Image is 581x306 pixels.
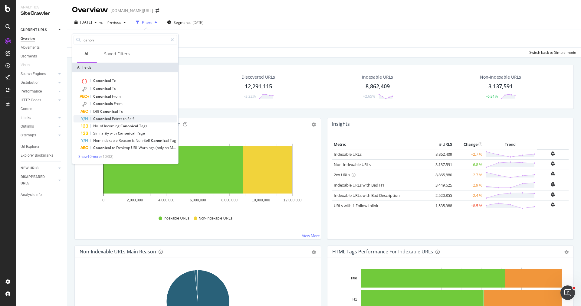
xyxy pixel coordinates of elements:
div: 12,291,115 [245,83,272,90]
span: To [119,109,123,114]
div: -6.81% [486,94,498,99]
td: +8.5 % [454,200,484,211]
a: Inlinks [21,115,57,121]
span: From [112,94,121,99]
div: 8,862,409 [366,83,390,90]
button: [DATE] [72,18,99,27]
div: All [84,51,90,57]
text: 12,000,000 [283,198,301,202]
div: Overview [21,36,35,42]
div: NEW URLS [21,165,38,171]
th: Metric [332,140,429,149]
a: Url Explorer [21,144,63,150]
span: Desktop [116,145,131,150]
a: Distribution [21,80,57,86]
div: gear [312,122,316,127]
td: 3,137,591 [429,159,454,170]
a: CURRENT URLS [21,27,57,33]
span: Similarity [93,131,110,136]
text: H1 [353,297,357,301]
span: Non-Self [136,138,151,143]
button: Filters [133,18,159,27]
text: 6,000,000 [190,198,206,202]
span: Canonical [151,138,170,143]
div: arrow-right-arrow-left [156,8,159,13]
td: 2,520,855 [429,190,454,200]
span: No. [93,123,100,129]
span: 2025 Aug. 29th [80,20,92,25]
text: Title [350,276,357,280]
div: bell-plus [551,192,555,197]
span: Non-Indexable [93,138,119,143]
span: Canonical [100,109,119,114]
a: Explorer Bookmarks [21,152,63,159]
div: HTTP Codes [21,97,41,103]
span: to [112,145,116,150]
div: Search Engines [21,71,46,77]
span: Canonical [93,86,112,91]
a: DISAPPEARED URLS [21,174,57,187]
div: HTML Tags Performance for Indexable URLs [332,249,433,255]
text: 10,000,000 [252,198,270,202]
span: Warnings [139,145,156,150]
div: Distribution [21,80,40,86]
div: Explorer Bookmarks [21,152,53,159]
span: ( 10 / 32 ) [101,154,113,159]
span: Canonical [93,145,112,150]
span: Canonical [93,94,112,99]
div: Saved Filters [104,51,130,57]
span: is [132,138,136,143]
div: Overview [72,5,108,15]
div: Discovered URLs [241,74,275,80]
a: Performance [21,88,57,95]
div: Outlinks [21,123,34,130]
text: 0 [102,198,104,202]
svg: A chart. [80,140,316,210]
div: gear [312,250,316,254]
a: NEW URLS [21,165,57,171]
span: Self [127,116,134,121]
div: Non-Indexable URLs Main Reason [80,249,156,255]
div: [DATE] [192,20,203,25]
iframe: Intercom live chat [560,285,575,300]
td: 8,862,409 [429,149,454,160]
text: 4,000,000 [158,198,175,202]
a: Indexable URLs [334,151,362,157]
td: -2.4 % [454,190,484,200]
td: +2.7 % [454,149,484,160]
span: Non-Indexable URLs [199,216,232,221]
div: Analytics [21,5,62,10]
div: 3,137,591 [488,83,513,90]
div: Url Explorer [21,144,39,150]
div: DISAPPEARED URLS [21,174,51,187]
div: -3.22% [244,94,256,99]
span: on [165,145,170,150]
span: From [114,101,123,106]
a: Indexable URLs with Bad H1 [334,182,384,188]
div: Inlinks [21,115,31,121]
div: bell-plus [551,171,555,176]
text: 2,000,000 [127,198,143,202]
span: Segments [174,20,191,25]
span: Show 10 more [78,154,101,159]
div: Performance [21,88,42,95]
a: Sitemaps [21,132,57,138]
div: Content [21,106,34,112]
span: Reason [119,138,132,143]
div: Sitemaps [21,132,36,138]
td: 1,535,388 [429,200,454,211]
div: +2.65% [363,94,375,99]
div: bell-plus [551,202,555,207]
button: Segments[DATE] [165,18,206,27]
span: Canonical [93,78,112,83]
td: +2.9 % [454,180,484,190]
span: of [100,123,104,129]
button: Previous [104,18,128,27]
a: Overview [21,36,63,42]
a: Movements [21,44,63,51]
span: Canonicals [93,101,114,106]
span: Page [136,131,145,136]
h4: Insights [332,120,350,128]
span: Indexable URLs [163,216,189,221]
div: Switch back to Simple mode [529,50,576,55]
